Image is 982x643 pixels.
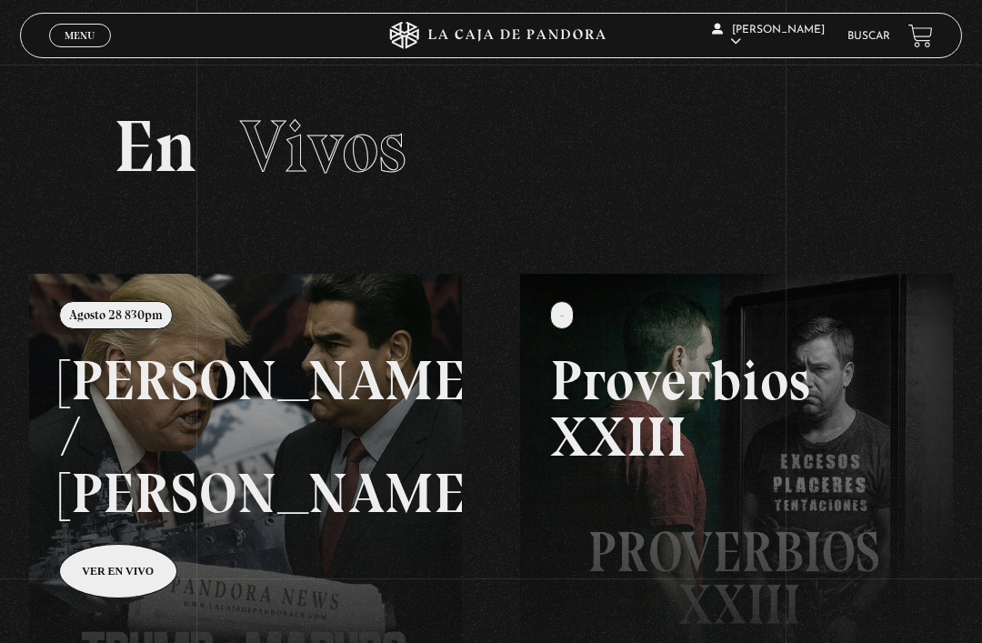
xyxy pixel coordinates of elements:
span: Cerrar [59,45,102,58]
h2: En [114,110,867,183]
span: [PERSON_NAME] [712,25,825,47]
span: Vivos [240,103,406,190]
a: View your shopping cart [908,24,933,48]
a: Buscar [847,31,890,42]
span: Menu [65,30,95,41]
